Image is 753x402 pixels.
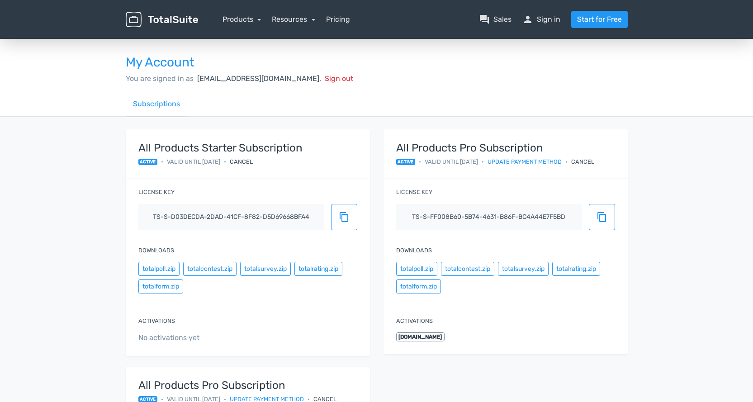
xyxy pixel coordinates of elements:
div: Cancel [571,157,594,166]
span: • [161,157,163,166]
a: personSign in [522,14,560,25]
span: [EMAIL_ADDRESS][DOMAIN_NAME], [197,74,321,83]
a: Subscriptions [126,91,187,117]
button: totalrating.zip [552,262,600,276]
label: License key [396,188,432,196]
span: active [396,159,416,165]
strong: All Products Pro Subscription [396,142,595,154]
button: totalrating.zip [294,262,342,276]
button: totalpoll.zip [138,262,180,276]
span: question_answer [479,14,490,25]
span: Valid until [DATE] [425,157,478,166]
button: totalcontest.zip [441,262,494,276]
span: • [419,157,421,166]
strong: All Products Pro Subscription [138,379,337,391]
button: totalcontest.zip [183,262,237,276]
button: content_copy [589,204,615,230]
label: Downloads [138,246,174,255]
strong: All Products Starter Subscription [138,142,303,154]
span: • [565,157,568,166]
span: • [482,157,484,166]
button: content_copy [331,204,357,230]
a: Pricing [326,14,350,25]
a: Products [223,15,261,24]
button: totalform.zip [396,279,441,293]
span: [DOMAIN_NAME] [396,332,445,341]
a: question_answerSales [479,14,511,25]
a: Start for Free [571,11,628,28]
span: You are signed in as [126,74,194,83]
div: Cancel [230,157,253,166]
label: Downloads [396,246,432,255]
span: Sign out [325,74,353,83]
a: Resources [272,15,315,24]
img: TotalSuite for WordPress [126,12,198,28]
h3: My Account [126,56,628,70]
button: totalform.zip [138,279,183,293]
label: Activations [396,317,433,325]
span: active [138,159,158,165]
span: Valid until [DATE] [167,157,220,166]
label: Activations [138,317,175,325]
span: content_copy [597,212,607,222]
label: License key [138,188,175,196]
span: No activations yet [138,332,357,343]
span: content_copy [339,212,350,222]
span: • [224,157,226,166]
a: Update payment method [488,157,562,166]
button: totalsurvey.zip [240,262,291,276]
span: person [522,14,533,25]
button: totalpoll.zip [396,262,437,276]
button: totalsurvey.zip [498,262,549,276]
